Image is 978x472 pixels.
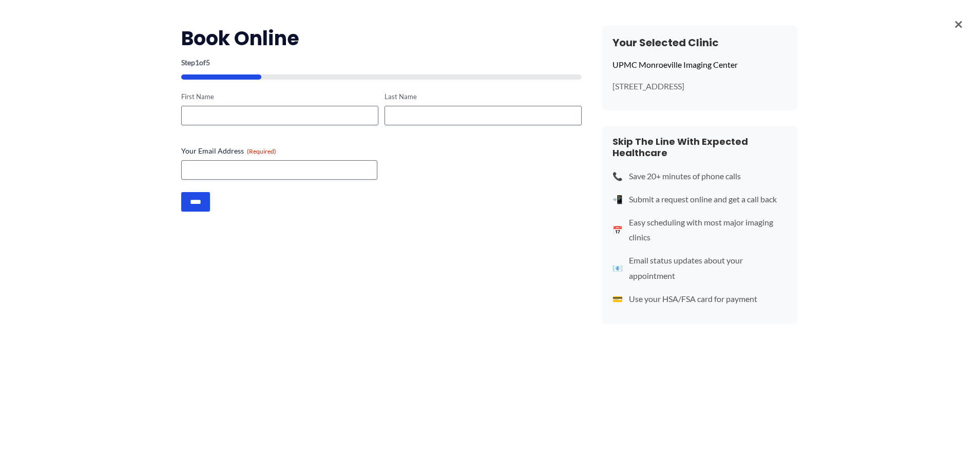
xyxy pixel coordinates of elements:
[612,57,787,72] p: UPMC Monroeville Imaging Center
[181,59,582,66] p: Step of
[612,215,787,245] li: Easy scheduling with most major imaging clinics
[612,222,623,238] span: 📅
[247,147,276,155] span: (Required)
[612,36,787,49] h3: Your Selected Clinic
[612,136,787,158] h4: Skip The Line With Expected Healthcare
[612,168,787,184] li: Save 20+ minutes of phone calls
[612,291,623,307] span: 💳
[612,192,787,207] li: Submit a request online and get a call back
[206,58,210,67] span: 5
[612,192,623,207] span: 📲
[612,253,787,283] li: Email status updates about your appointment
[612,168,623,184] span: 📞
[954,10,963,37] span: ×
[612,291,787,307] li: Use your HSA/FSA card for payment
[612,260,623,276] span: 📧
[385,92,582,102] label: Last Name
[181,92,378,102] label: First Name
[181,26,582,51] h2: Book Online
[195,58,199,67] span: 1
[612,81,787,92] p: [STREET_ADDRESS]
[181,146,582,156] label: Your Email Address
